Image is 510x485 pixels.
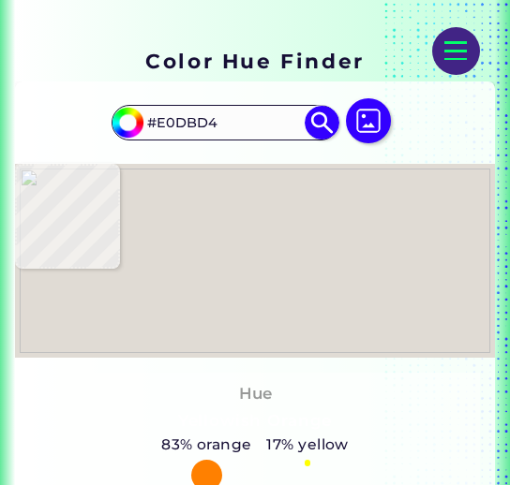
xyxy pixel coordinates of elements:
[346,98,391,143] img: icon picture
[305,106,339,140] img: icon search
[145,47,364,75] h1: Color Hue Finder
[170,410,339,433] h3: Yellowish Orange
[239,380,272,407] h4: Hue
[141,107,309,138] input: type color..
[154,433,259,457] h5: 83% orange
[260,433,356,457] h5: 17% yellow
[20,169,489,353] img: 0f66a098-797d-42e5-bd81-5d0789fb45dc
